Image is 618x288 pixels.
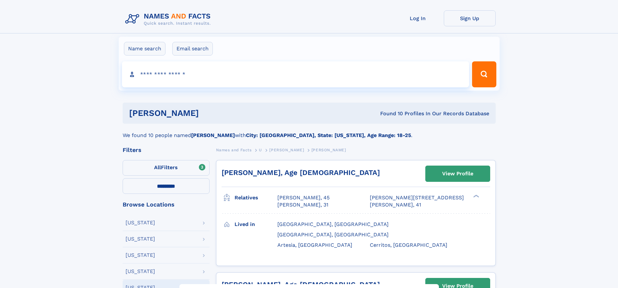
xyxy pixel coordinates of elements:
div: Filters [123,147,210,153]
div: ❯ [472,194,479,198]
div: We found 10 people named with . [123,124,496,139]
h1: [PERSON_NAME] [129,109,290,117]
a: [PERSON_NAME][STREET_ADDRESS] [370,194,464,201]
a: [PERSON_NAME], 41 [370,201,421,208]
a: [PERSON_NAME] [269,146,304,154]
div: [US_STATE] [126,269,155,274]
a: U [259,146,262,154]
span: [GEOGRAPHIC_DATA], [GEOGRAPHIC_DATA] [277,232,389,238]
label: Email search [172,42,213,56]
span: All [154,164,161,170]
h3: Lived in [235,219,277,230]
a: View Profile [426,166,490,182]
span: Cerritos, [GEOGRAPHIC_DATA] [370,242,447,248]
a: Names and Facts [216,146,252,154]
h3: Relatives [235,192,277,203]
div: [US_STATE] [126,220,155,225]
input: search input [122,61,469,87]
button: Search Button [472,61,496,87]
label: Name search [124,42,165,56]
span: U [259,148,262,152]
img: Logo Names and Facts [123,10,216,28]
span: Artesia, [GEOGRAPHIC_DATA] [277,242,352,248]
a: [PERSON_NAME], 31 [277,201,328,208]
a: [PERSON_NAME], 45 [277,194,330,201]
div: [US_STATE] [126,253,155,258]
span: [GEOGRAPHIC_DATA], [GEOGRAPHIC_DATA] [277,221,389,227]
a: Log In [392,10,444,26]
a: Sign Up [444,10,496,26]
label: Filters [123,160,210,176]
div: [US_STATE] [126,236,155,242]
div: Browse Locations [123,202,210,207]
b: City: [GEOGRAPHIC_DATA], State: [US_STATE], Age Range: 18-25 [246,132,411,138]
b: [PERSON_NAME] [191,132,235,138]
span: [PERSON_NAME] [311,148,346,152]
a: [PERSON_NAME], Age [DEMOGRAPHIC_DATA] [222,169,380,177]
span: [PERSON_NAME] [269,148,304,152]
div: Found 10 Profiles In Our Records Database [289,110,489,117]
div: View Profile [442,166,473,181]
